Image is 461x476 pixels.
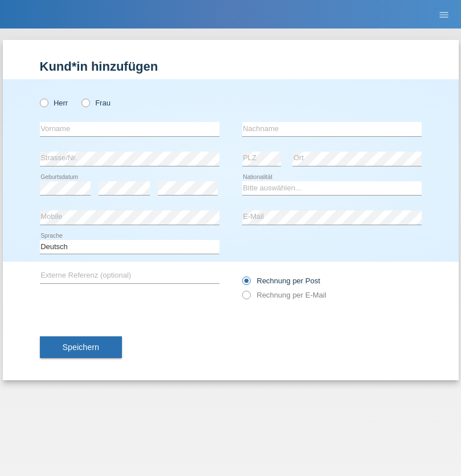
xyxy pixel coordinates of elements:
input: Rechnung per Post [242,276,250,291]
h1: Kund*in hinzufügen [40,59,422,74]
input: Herr [40,99,47,106]
label: Rechnung per Post [242,276,320,285]
a: menu [433,11,455,18]
button: Speichern [40,336,122,358]
input: Frau [81,99,89,106]
span: Speichern [63,343,99,352]
input: Rechnung per E-Mail [242,291,250,305]
label: Herr [40,99,68,107]
label: Rechnung per E-Mail [242,291,327,299]
label: Frau [81,99,111,107]
i: menu [438,9,450,21]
